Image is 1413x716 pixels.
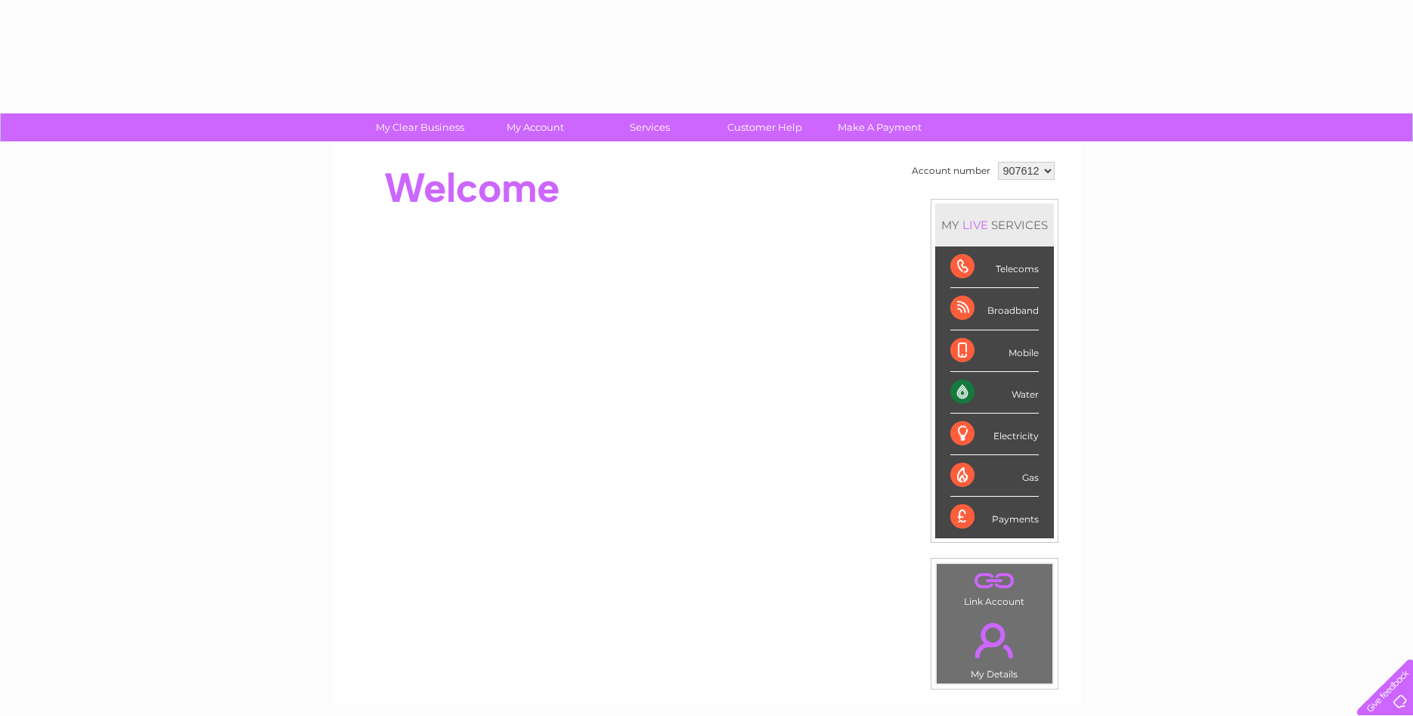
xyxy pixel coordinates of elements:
[908,158,994,184] td: Account number
[358,113,482,141] a: My Clear Business
[473,113,597,141] a: My Account
[587,113,712,141] a: Services
[935,203,1054,246] div: MY SERVICES
[940,614,1049,667] a: .
[936,563,1053,611] td: Link Account
[702,113,827,141] a: Customer Help
[959,218,991,232] div: LIVE
[817,113,942,141] a: Make A Payment
[950,414,1039,455] div: Electricity
[940,568,1049,594] a: .
[950,497,1039,538] div: Payments
[950,246,1039,288] div: Telecoms
[950,372,1039,414] div: Water
[950,330,1039,372] div: Mobile
[950,455,1039,497] div: Gas
[950,288,1039,330] div: Broadband
[936,610,1053,684] td: My Details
